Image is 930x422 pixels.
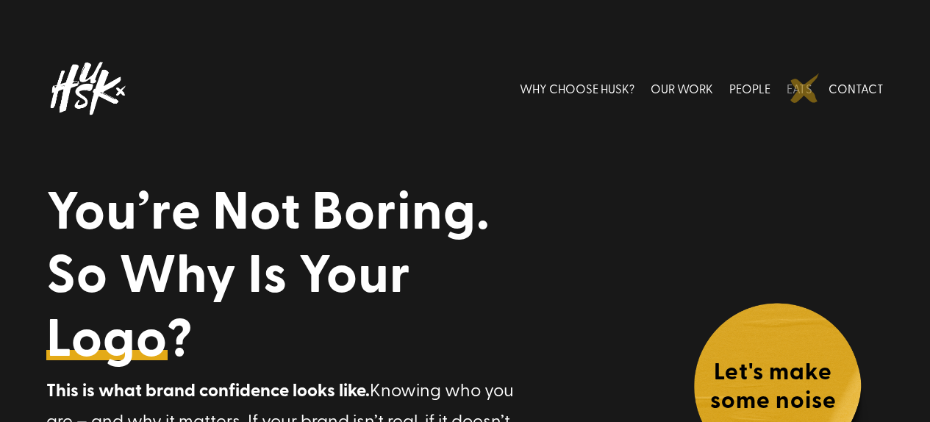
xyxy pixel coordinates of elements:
[651,56,713,121] a: OUR WORK
[729,56,770,121] a: PEOPLE
[520,56,634,121] a: WHY CHOOSE HUSK?
[46,56,127,121] img: Husk logo
[829,56,884,121] a: CONTACT
[787,56,812,121] a: EATS
[693,356,854,420] h4: Let's make some noise
[46,176,530,374] h1: You’re Not Boring. So Why Is Your ?
[46,304,168,367] a: Logo
[46,376,370,402] strong: This is what brand confidence looks like.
